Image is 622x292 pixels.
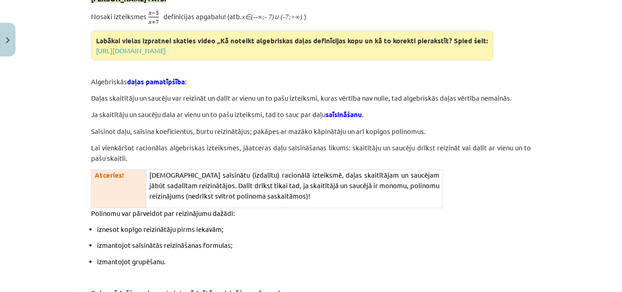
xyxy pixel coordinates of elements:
span: Nosaki izteiksmes [91,12,147,20]
span: izmantojot saīsinātās reizināšanas formulas; [97,241,233,249]
span: ) [304,12,306,20]
: ∪ (-7;+∞) [274,13,302,20]
img: icon-close-lesson-0947bae3869378f0d4975bcd49f059093ad1ed9edebbc8119c70593378902aed.svg [6,37,10,43]
span: daļas pamatīpšība [127,77,185,86]
span: izmantojot grupēšanu. [97,257,166,266]
span: [DEMOGRAPHIC_DATA] saīsinātu (izdalītu) racionālā izteiksmē, daļas skaitītājam un saucējam jābūt ... [149,170,439,200]
span: saīsināšanu [326,110,362,119]
: ∈ [245,13,251,20]
span: iznesot kopīgo reizinātāju pirms iekavām; [97,225,224,233]
span: Lai vienkāršot racionālas algebriskas izteiksmes, jāatceras daļu saīsināšanas likums: skaitītāju ... [91,143,531,162]
span: Atceries! [95,170,124,179]
span: Daļas skaitītāju un saucēju var reizināt un dalīt ar vienu un to pašu izteiksmi, kuras vērtība na... [91,93,512,102]
: -∞ [255,13,262,20]
: (- [251,13,255,20]
img: pTF8BfML7gDQkIrcAAAAASUVORK5CYII= [148,10,159,25]
span: . [362,110,364,118]
span: definīcijas apgabalu! (atb. [163,12,242,20]
span: Ja skaitītāju un saucēju dala ar vienu un to pašu izteiksmi, tad to sauc par daļu [91,110,364,118]
strong: Labākai vielas izpratnei skaties video „Kā noteikt algebriskas daļas definīcijas kopu un kā to ko... [96,36,488,45]
span: Algebriskās : [91,77,187,86]
a: [URL][DOMAIN_NAME] [96,46,166,55]
span: Saīsinot daļu, saīsina koeficientus, burtu reizinātājus; pakāpes ar mazāko kāpinātāju un arī kopī... [91,127,426,135]
span: Polinomu var pārveidot par reizinājumu dažādi: [91,209,235,217]
: ;- 7 [262,13,272,20]
: x [242,13,245,20]
: ) [272,13,274,20]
